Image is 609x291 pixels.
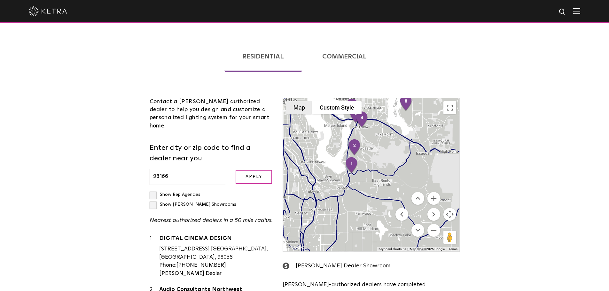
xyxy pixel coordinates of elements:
a: DIGITAL CINEMA DESIGN [159,235,273,243]
div: [STREET_ADDRESS] [GEOGRAPHIC_DATA], [GEOGRAPHIC_DATA], 98056 [159,245,273,261]
span: Map data ©2025 Google [410,247,445,251]
a: Commercial [304,41,385,72]
div: 1 [342,154,361,177]
div: [PERSON_NAME] Dealer Showroom [283,261,459,271]
label: Enter city or zip code to find a dealer near you [150,143,273,164]
input: Apply [236,170,272,184]
a: Residential [224,41,302,72]
button: Keyboard shortcuts [379,247,406,251]
img: ketra-logo-2019-white [29,6,67,16]
label: Show Rep Agencies [150,192,200,197]
img: showroom_icon.png [283,263,289,269]
div: 3 [347,104,365,126]
label: Show [PERSON_NAME] Showrooms [150,202,236,207]
img: search icon [558,8,566,16]
p: Nearest authorized dealers in a 50 mile radius. [150,216,273,225]
button: Custom Style [312,101,362,114]
strong: [PERSON_NAME] Dealer [159,271,222,276]
div: 1 [150,234,159,278]
a: Terms (opens in new tab) [449,247,457,251]
img: Hamburger%20Nav.svg [573,8,580,14]
button: Zoom out [427,224,440,237]
button: Move right [427,208,440,221]
button: Map camera controls [443,208,456,221]
button: Move left [395,208,408,221]
button: Move down [411,224,424,237]
div: 8 [397,92,415,114]
input: Enter city or zip code [150,169,226,185]
button: Zoom in [427,192,440,205]
button: Toggle fullscreen view [443,101,456,114]
img: Google [285,243,306,251]
button: Show street map [286,101,312,114]
a: Open this area in Google Maps (opens a new window) [285,243,306,251]
button: Move up [411,192,424,205]
div: 2 [345,136,364,159]
strong: Phone: [159,263,176,268]
div: [PHONE_NUMBER] [159,261,273,270]
button: Drag Pegman onto the map to open Street View [443,231,456,244]
div: Contact a [PERSON_NAME] authorized dealer to help you design and customize a personalized lightin... [150,98,273,130]
div: 4 [353,109,371,131]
